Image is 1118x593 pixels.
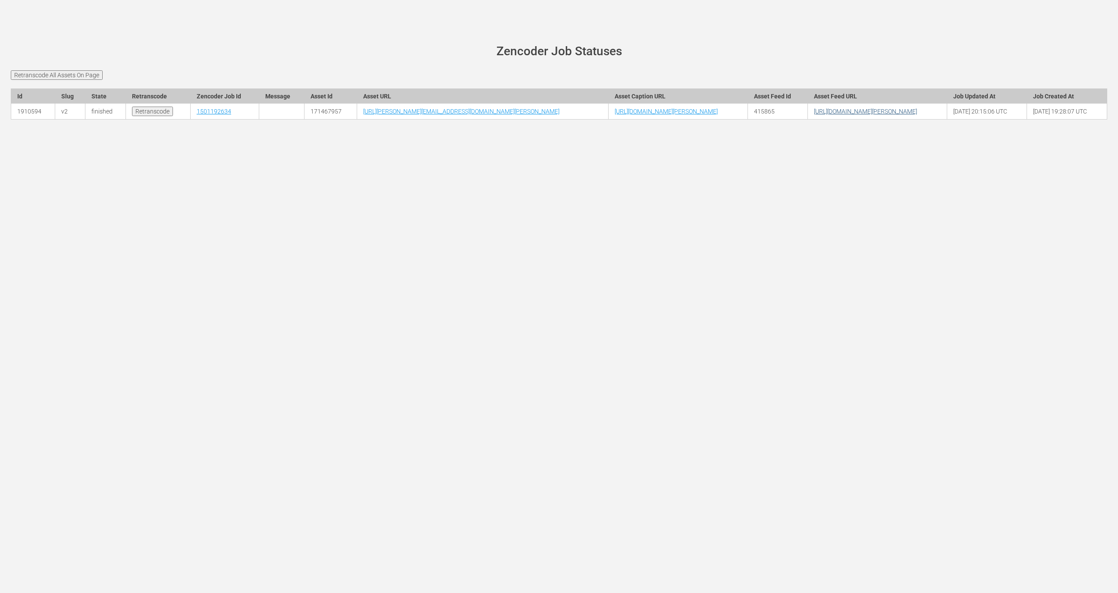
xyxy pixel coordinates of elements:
[615,108,718,115] a: [URL][DOMAIN_NAME][PERSON_NAME]
[259,88,304,104] th: Message
[11,88,55,104] th: Id
[947,104,1027,120] td: [DATE] 20:15:06 UTC
[363,108,559,115] a: [URL][PERSON_NAME][EMAIL_ADDRESS][DOMAIN_NAME][PERSON_NAME]
[55,88,85,104] th: Slug
[126,88,190,104] th: Retranscode
[23,45,1095,58] h1: Zencoder Job Statuses
[304,104,357,120] td: 171467957
[85,88,126,104] th: State
[197,108,231,115] a: 1501192634
[1027,104,1107,120] td: [DATE] 19:28:07 UTC
[748,88,808,104] th: Asset Feed Id
[748,104,808,120] td: 415865
[55,104,85,120] td: v2
[304,88,357,104] th: Asset Id
[947,88,1027,104] th: Job Updated At
[190,88,259,104] th: Zencoder Job Id
[357,88,608,104] th: Asset URL
[1027,88,1107,104] th: Job Created At
[11,70,103,80] input: Retranscode All Assets On Page
[814,108,917,115] a: [URL][DOMAIN_NAME][PERSON_NAME]
[132,107,173,116] input: Retranscode
[85,104,126,120] td: finished
[608,88,747,104] th: Asset Caption URL
[11,104,55,120] td: 1910594
[807,88,947,104] th: Asset Feed URL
